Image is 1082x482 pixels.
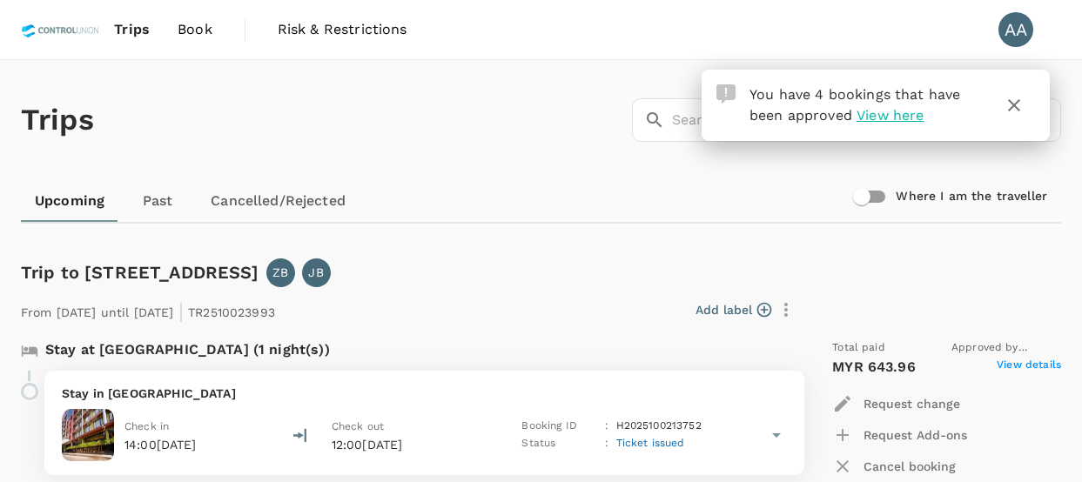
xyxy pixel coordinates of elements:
span: Approved by [951,339,1061,357]
span: You have 4 bookings that have been approved [749,86,960,124]
p: : [605,418,608,435]
input: Search by travellers, trips, or destination, label, team [672,98,1061,142]
span: View here [857,107,924,124]
p: Stay in [GEOGRAPHIC_DATA] [62,385,787,402]
p: : [605,435,608,452]
p: Request change [864,395,960,412]
p: Request Add-ons [864,426,967,444]
button: Cancel booking [832,451,956,482]
p: JB [308,264,323,281]
p: Status [521,435,598,452]
span: Check out [332,420,384,432]
p: MYR 643.96 [832,357,916,378]
button: Request Add-ons [832,419,967,451]
p: 14:00[DATE] [124,436,197,453]
span: Total paid [832,339,885,357]
img: Approval [716,84,736,104]
img: Nouvo City Hotel [62,409,114,461]
p: ZB [272,264,288,281]
a: Cancelled/Rejected [197,180,360,222]
span: Check in [124,420,169,432]
p: 12:00[DATE] [332,436,497,453]
span: Trips [114,19,150,40]
div: AA [998,12,1033,47]
span: Book [178,19,212,40]
button: Request change [832,388,960,419]
p: Booking ID [521,418,598,435]
span: Ticket issued [616,437,685,449]
p: Stay at [GEOGRAPHIC_DATA] (1 night(s)) [45,339,330,360]
a: Past [118,180,197,222]
p: From [DATE] until [DATE] TR2510023993 [21,294,275,325]
p: H2025100213752 [616,418,702,435]
a: Upcoming [21,180,118,222]
h6: Where I am the traveller [896,187,1047,206]
button: Add label [696,301,771,318]
img: Control Union Malaysia Sdn. Bhd. [21,10,100,49]
h1: Trips [21,60,94,180]
span: Risk & Restrictions [278,19,407,40]
span: | [178,299,184,324]
p: Cancel booking [864,458,956,475]
span: View details [997,357,1061,378]
h6: Trip to [STREET_ADDRESS] [21,258,259,286]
